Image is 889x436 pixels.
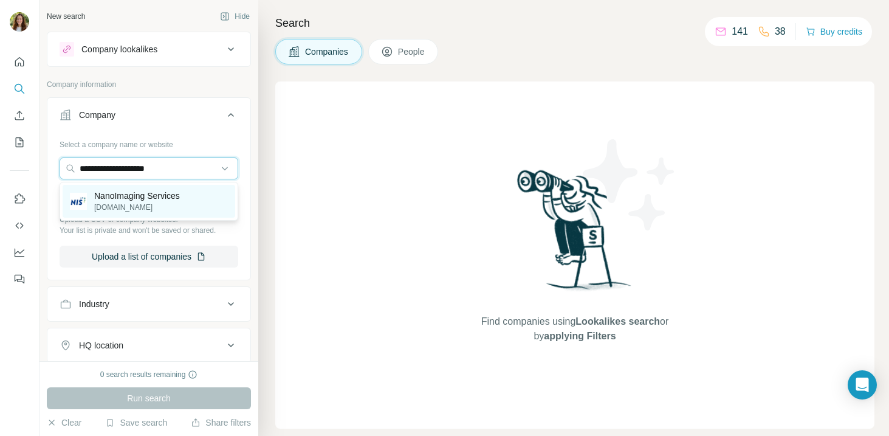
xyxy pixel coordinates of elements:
div: HQ location [79,339,123,351]
p: NanoImaging Services [94,190,180,202]
button: Use Surfe on LinkedIn [10,188,29,210]
button: Feedback [10,268,29,290]
span: Lookalikes search [575,316,660,327]
div: Company [79,109,115,121]
button: Use Surfe API [10,215,29,237]
button: Search [10,78,29,100]
button: Industry [47,289,250,319]
button: Company [47,100,250,134]
button: Company lookalikes [47,35,250,64]
button: Upload a list of companies [60,246,238,268]
p: 38 [775,24,786,39]
button: Quick start [10,51,29,73]
div: 0 search results remaining [100,369,198,380]
p: Company information [47,79,251,90]
button: Buy credits [806,23,862,40]
p: Your list is private and won't be saved or shared. [60,225,238,236]
img: Surfe Illustration - Woman searching with binoculars [512,167,638,302]
button: My lists [10,131,29,153]
button: Save search [105,417,167,429]
p: 141 [732,24,748,39]
div: Company lookalikes [81,43,157,55]
button: HQ location [47,331,250,360]
span: Companies [305,46,349,58]
button: Clear [47,417,81,429]
img: Avatar [10,12,29,32]
span: People [398,46,426,58]
h4: Search [275,15,874,32]
img: NanoImaging Services [70,193,87,210]
div: New search [47,11,85,22]
button: Dashboard [10,241,29,263]
button: Share filters [191,417,251,429]
div: Select a company name or website [60,134,238,150]
button: Enrich CSV [10,105,29,126]
span: Find companies using or by [478,314,672,344]
img: Surfe Illustration - Stars [575,130,684,240]
button: Hide [211,7,258,26]
span: applying Filters [544,331,616,341]
div: Open Intercom Messenger [848,370,877,400]
p: [DOMAIN_NAME] [94,202,180,213]
div: Industry [79,298,109,310]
